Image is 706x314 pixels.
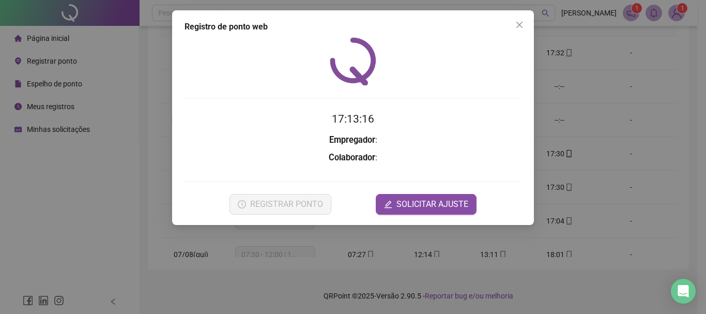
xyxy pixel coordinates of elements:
strong: Colaborador [329,153,375,162]
strong: Empregador [329,135,375,145]
div: Open Intercom Messenger [671,279,696,304]
h3: : [185,151,521,165]
div: Registro de ponto web [185,21,521,33]
h3: : [185,133,521,147]
button: editSOLICITAR AJUSTE [376,194,477,215]
span: SOLICITAR AJUSTE [396,198,468,211]
span: close [515,21,524,29]
time: 17:13:16 [332,113,374,125]
button: Close [511,17,528,33]
button: REGISTRAR PONTO [229,194,331,215]
span: edit [384,200,392,208]
img: QRPoint [330,37,376,85]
